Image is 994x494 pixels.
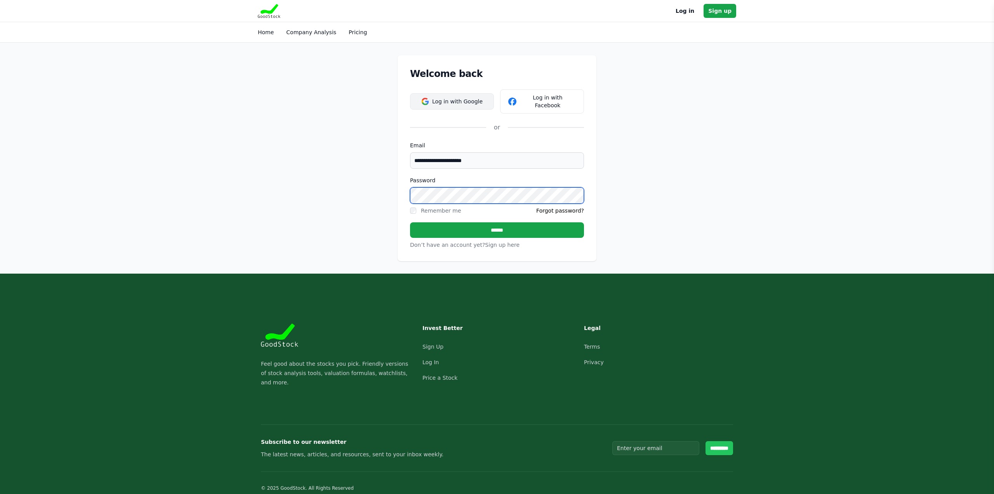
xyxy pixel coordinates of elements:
[286,29,336,35] a: Company Analysis
[584,323,652,333] h3: Legal
[258,29,274,35] a: Home
[536,207,584,215] a: Forgot password?
[584,344,600,350] a: Terms
[261,484,354,492] p: © 2025 GoodStock. All Rights Reserved
[258,4,280,18] img: Goodstock Logo
[410,68,584,80] h1: Welcome back
[422,375,457,381] a: Price a Stock
[410,93,494,110] button: Log in with Google
[421,208,461,214] label: Remember me
[422,359,439,365] a: Log In
[676,6,694,16] a: Log in
[422,323,491,333] h3: Invest Better
[349,29,367,35] a: Pricing
[261,450,443,459] p: The latest news, articles, and resources, sent to your inbox weekly.
[261,437,443,447] h3: Subscribe to our newsletter
[261,359,410,387] p: Feel good about the stocks you pick. Friendly versions of stock analysis tools, valuation formula...
[500,89,584,113] button: Log in with Facebook
[422,344,443,350] a: Sign Up
[410,176,584,184] label: Password
[486,123,508,132] div: or
[485,242,520,248] a: Sign up here
[584,359,604,365] a: Privacy
[612,441,699,455] input: Enter your email
[704,4,736,18] a: Sign up
[410,141,584,149] label: Email
[261,323,298,347] img: Goodstock Logo
[410,241,584,249] p: Don’t have an account yet?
